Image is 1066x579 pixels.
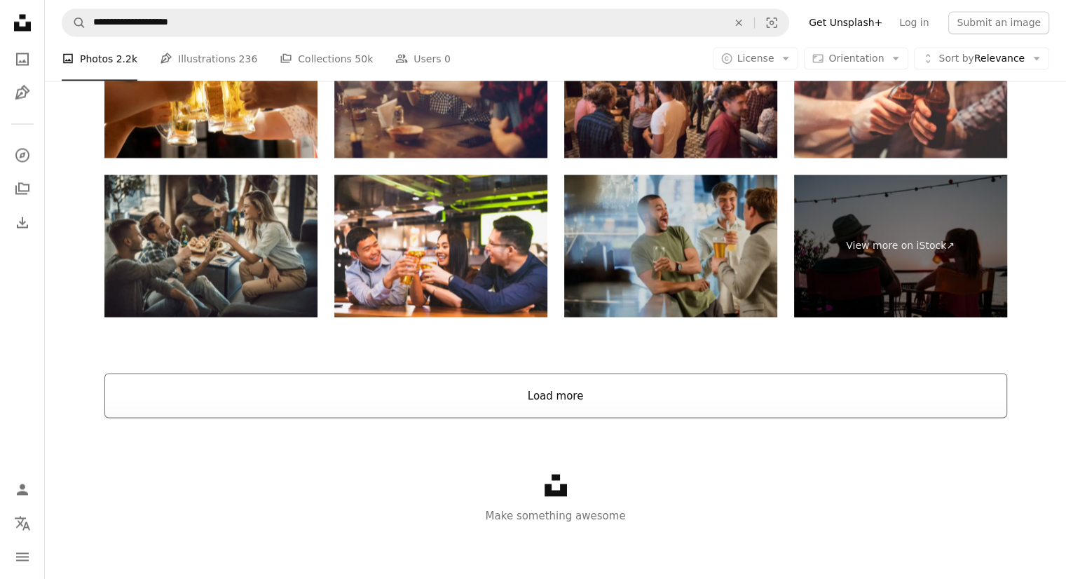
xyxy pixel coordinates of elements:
a: Explore [8,141,36,169]
span: Orientation [828,53,884,64]
a: Photos [8,45,36,73]
a: View more on iStock↗ [794,175,1007,317]
a: Collections [8,175,36,203]
button: Orientation [804,48,908,70]
a: Get Unsplash+ [800,11,891,34]
p: Make something awesome [45,507,1066,524]
button: Load more [104,373,1007,418]
button: License [713,48,799,70]
img: Group of young joyful friends having fun while toasting with beer in a pub. [334,15,547,158]
button: Language [8,509,36,537]
button: Search Unsplash [62,9,86,36]
a: Illustrations [8,79,36,107]
span: Relevance [938,52,1025,66]
span: Sort by [938,53,973,64]
button: Menu [8,543,36,571]
a: Illustrations 236 [160,36,257,81]
a: Log in / Sign up [8,475,36,503]
img: Enjoying Drinks After work [564,175,777,317]
span: 0 [444,51,451,67]
a: Log in [891,11,937,34]
span: 236 [239,51,258,67]
a: Users 0 [395,36,451,81]
form: Find visuals sitewide [62,8,789,36]
span: 50k [355,51,373,67]
a: Collections 50k [280,36,373,81]
a: Home — Unsplash [8,8,36,39]
img: Group of happy Asian friend or office colleague coworker celebrate toast beer pint together at pu... [334,175,547,317]
button: Visual search [755,9,788,36]
img: Japanese cheer [104,15,317,158]
span: License [737,53,774,64]
img: Friends at the pub [794,15,1007,158]
button: Clear [723,9,754,36]
img: Here's beer for you two! [104,175,317,317]
img: People having drinks at a bar [564,15,777,158]
a: Download History [8,208,36,236]
button: Submit an image [948,11,1049,34]
button: Sort byRelevance [914,48,1049,70]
